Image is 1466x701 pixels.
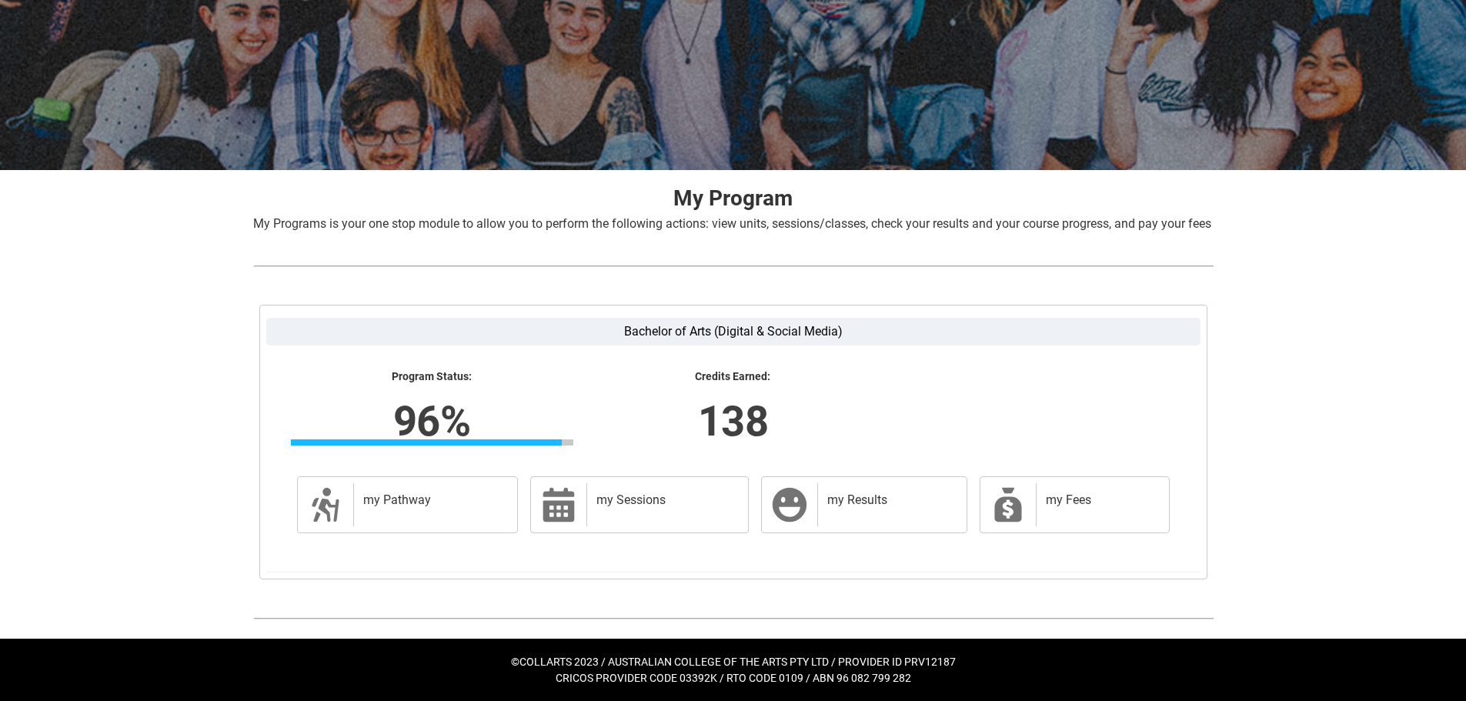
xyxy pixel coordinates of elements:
[192,389,672,452] lightning-formatted-number: 96%
[990,486,1027,523] span: My Payments
[291,439,573,446] div: Progress Bar
[307,486,344,523] span: Description of icon when needed
[530,476,749,533] a: my Sessions
[673,185,793,211] strong: My Program
[297,476,519,533] a: my Pathway
[761,476,967,533] a: my Results
[596,492,733,508] h2: my Sessions
[266,318,1201,345] label: Bachelor of Arts (Digital & Social Media)
[253,216,1211,231] span: My Programs is your one stop module to allow you to perform the following actions: view units, se...
[1046,492,1154,508] h2: my Fees
[493,389,973,452] lightning-formatted-number: 138
[363,492,503,508] h2: my Pathway
[980,476,1170,533] a: my Fees
[827,492,950,508] h2: my Results
[291,370,573,384] lightning-formatted-text: Program Status:
[592,370,874,384] lightning-formatted-text: Credits Earned:
[253,610,1214,626] img: REDU_GREY_LINE
[253,258,1214,274] img: REDU_GREY_LINE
